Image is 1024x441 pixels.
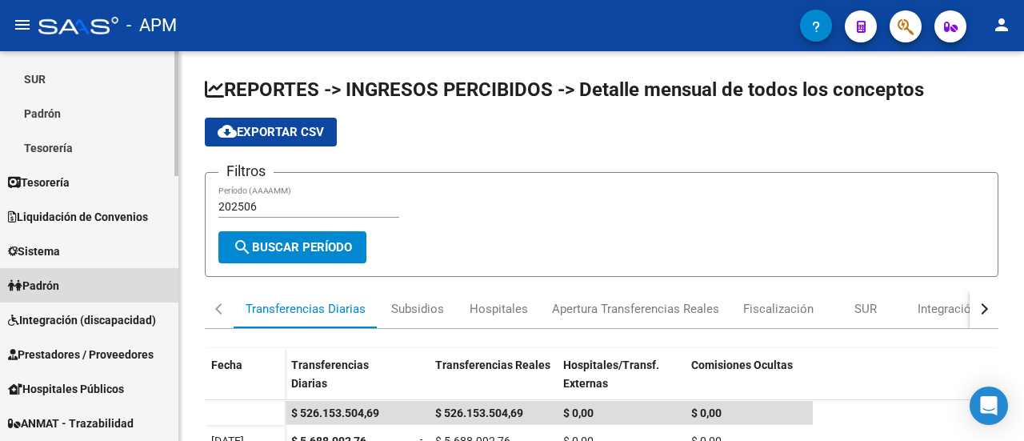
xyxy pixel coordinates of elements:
datatable-header-cell: Comisiones Ocultas [685,348,813,415]
mat-icon: person [992,15,1011,34]
span: Integración (discapacidad) [8,311,156,329]
div: SUR [854,300,877,318]
span: Comisiones Ocultas [691,359,793,371]
div: Hospitales [470,300,528,318]
datatable-header-cell: Transferencias Reales [429,348,557,415]
span: Exportar CSV [218,125,324,139]
div: Apertura Transferencias Reales [552,300,719,318]
datatable-header-cell: Fecha [205,348,285,415]
span: ANMAT - Trazabilidad [8,415,134,432]
span: Hospitales/Transf. Externas [563,359,659,390]
button: Exportar CSV [205,118,337,146]
div: Fiscalización [743,300,814,318]
button: Buscar Período [218,231,366,263]
span: Fecha [211,359,242,371]
span: Liquidación de Convenios [8,208,148,226]
span: Transferencias Reales [435,359,550,371]
span: REPORTES -> INGRESOS PERCIBIDOS -> Detalle mensual de todos los conceptos [205,78,924,101]
div: Transferencias Diarias [246,300,366,318]
div: Open Intercom Messenger [970,387,1008,425]
span: Transferencias Diarias [291,359,369,390]
div: Integración [918,300,978,318]
mat-icon: cloud_download [218,122,237,141]
span: Hospitales Públicos [8,380,124,398]
span: Padrón [8,277,59,295]
span: Buscar Período [233,240,352,255]
span: - APM [126,8,177,43]
span: $ 526.153.504,69 [291,407,379,419]
datatable-header-cell: Hospitales/Transf. Externas [557,348,685,415]
div: Subsidios [391,300,444,318]
span: $ 0,00 [691,407,722,419]
span: Prestadores / Proveedores [8,346,154,363]
mat-icon: menu [13,15,32,34]
datatable-header-cell: Transferencias Diarias [285,348,413,415]
span: $ 526.153.504,69 [435,407,523,419]
span: Sistema [8,243,60,260]
span: $ 0,00 [563,407,594,419]
h3: Filtros [218,160,274,182]
span: Tesorería [8,174,70,191]
mat-icon: search [233,238,252,257]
